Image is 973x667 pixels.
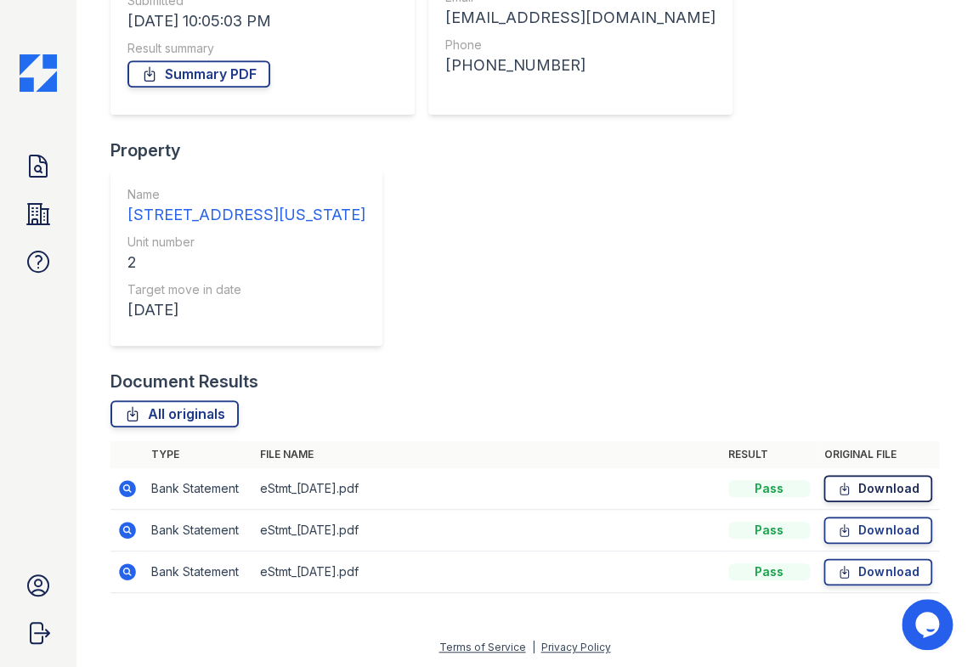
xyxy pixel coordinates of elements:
div: [EMAIL_ADDRESS][DOMAIN_NAME] [445,6,716,30]
div: [DATE] [127,298,365,322]
a: All originals [110,400,239,427]
a: Name [STREET_ADDRESS][US_STATE] [127,186,365,227]
div: | [531,641,535,653]
th: Type [144,441,253,468]
div: [STREET_ADDRESS][US_STATE] [127,203,365,227]
td: eStmt_[DATE].pdf [253,510,722,551]
td: eStmt_[DATE].pdf [253,551,722,593]
div: Property [110,138,396,162]
td: Bank Statement [144,551,253,593]
th: Result [721,441,817,468]
a: Download [823,517,932,544]
a: Summary PDF [127,60,270,88]
div: [DATE] 10:05:03 PM [127,9,398,33]
div: Pass [728,563,810,580]
img: CE_Icon_Blue-c292c112584629df590d857e76928e9f676e5b41ef8f769ba2f05ee15b207248.png [20,54,57,92]
a: Terms of Service [438,641,525,653]
div: Pass [728,522,810,539]
td: Bank Statement [144,468,253,510]
div: 2 [127,251,365,274]
a: Download [823,475,932,502]
div: Target move in date [127,281,365,298]
div: Result summary [127,40,398,57]
a: Privacy Policy [540,641,610,653]
iframe: chat widget [902,599,956,650]
div: Pass [728,480,810,497]
div: [PHONE_NUMBER] [445,54,716,77]
div: Document Results [110,370,258,393]
td: eStmt_[DATE].pdf [253,468,722,510]
div: Name [127,186,365,203]
th: Original file [817,441,939,468]
th: File name [253,441,722,468]
div: Phone [445,37,716,54]
div: Unit number [127,234,365,251]
td: Bank Statement [144,510,253,551]
a: Download [823,558,932,585]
